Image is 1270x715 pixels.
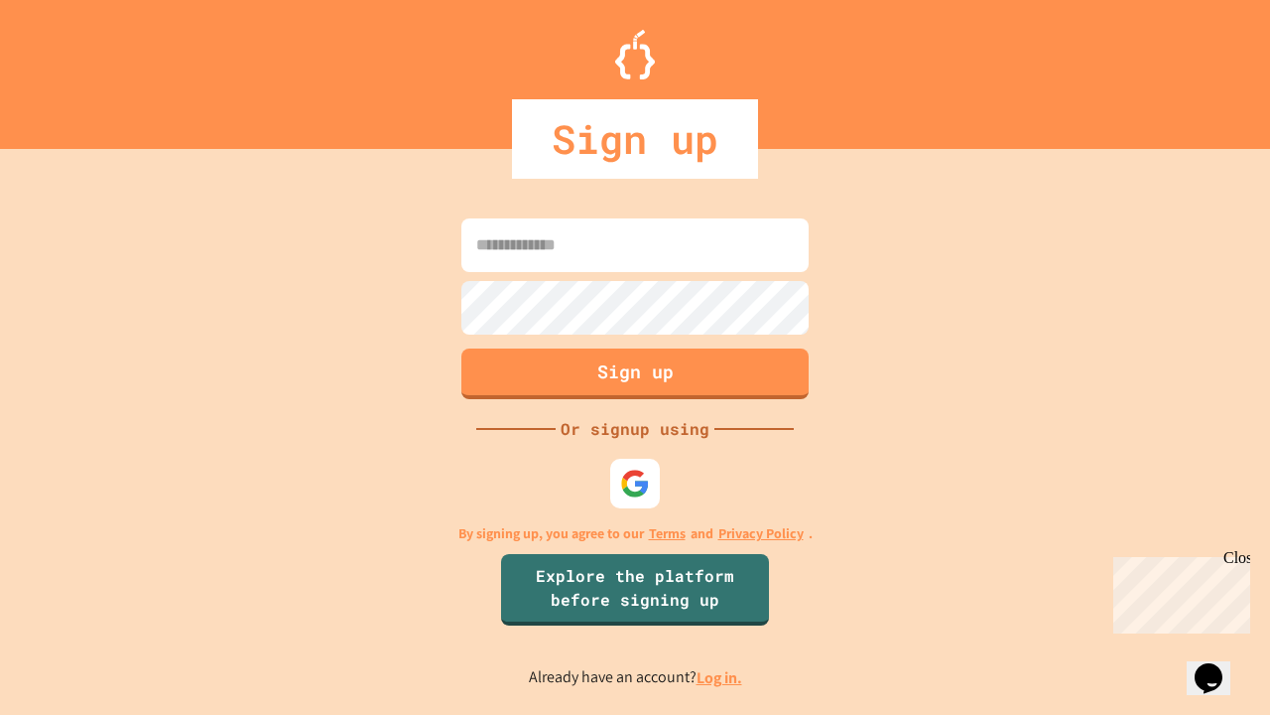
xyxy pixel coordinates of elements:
[501,554,769,626] a: Explore the platform before signing up
[697,667,742,688] a: Log in.
[512,99,758,179] div: Sign up
[556,417,714,441] div: Or signup using
[620,469,650,499] img: google-icon.svg
[529,665,742,690] p: Already have an account?
[649,523,686,544] a: Terms
[461,349,809,399] button: Sign up
[1105,549,1250,634] iframe: chat widget
[458,523,813,544] p: By signing up, you agree to our and .
[718,523,804,544] a: Privacy Policy
[615,30,655,79] img: Logo.svg
[1187,636,1250,695] iframe: chat widget
[8,8,137,126] div: Chat with us now!Close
